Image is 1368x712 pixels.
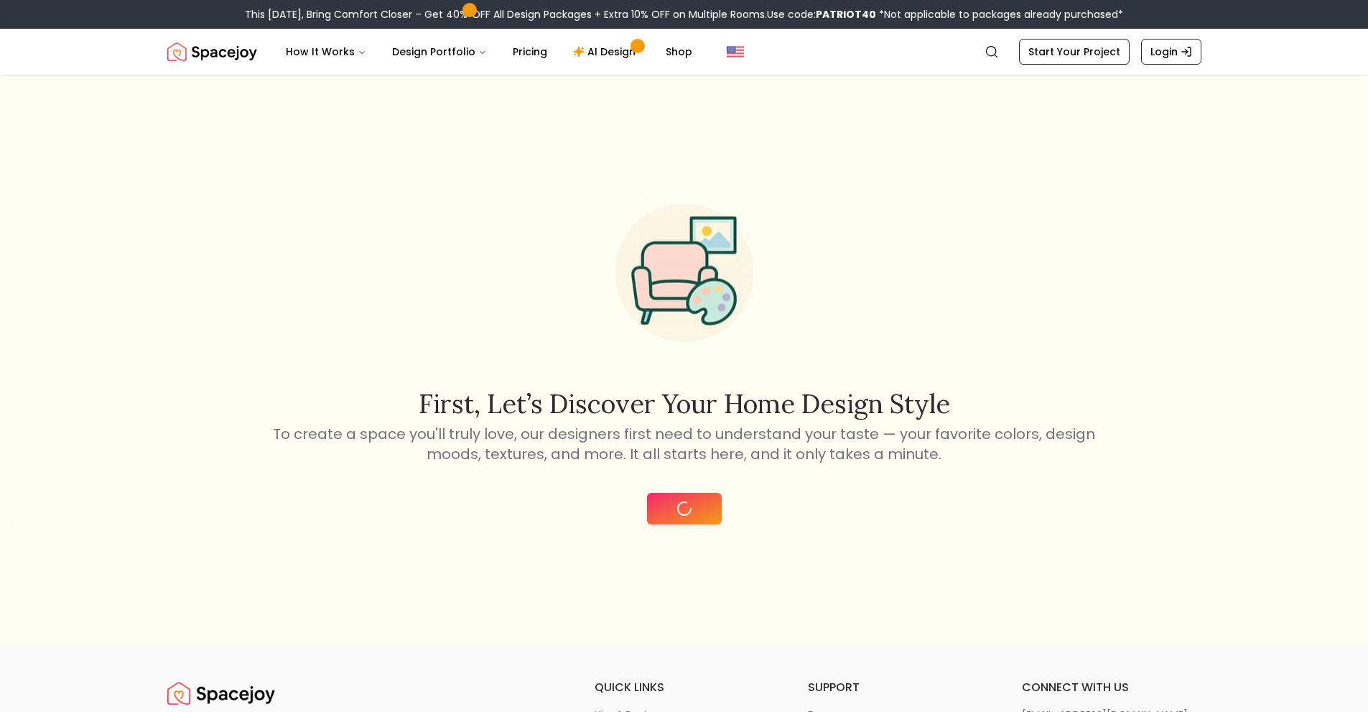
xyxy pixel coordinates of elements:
[816,7,876,22] b: PATRIOT40
[808,679,987,696] h6: support
[1019,39,1130,65] a: Start Your Project
[727,43,744,60] img: United States
[167,37,257,66] img: Spacejoy Logo
[167,679,275,708] a: Spacejoy
[274,37,704,66] nav: Main
[167,29,1201,75] nav: Global
[501,37,559,66] a: Pricing
[1141,39,1201,65] a: Login
[595,679,774,696] h6: quick links
[271,389,1098,418] h2: First, let’s discover your home design style
[1022,679,1201,696] h6: connect with us
[271,424,1098,464] p: To create a space you'll truly love, our designers first need to understand your taste — your fav...
[562,37,651,66] a: AI Design
[767,7,876,22] span: Use code:
[245,7,1123,22] div: This [DATE], Bring Comfort Closer – Get 40% OFF All Design Packages + Extra 10% OFF on Multiple R...
[876,7,1123,22] span: *Not applicable to packages already purchased*
[381,37,498,66] button: Design Portfolio
[167,679,275,708] img: Spacejoy Logo
[592,181,776,365] img: Start Style Quiz Illustration
[274,37,378,66] button: How It Works
[167,37,257,66] a: Spacejoy
[654,37,704,66] a: Shop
